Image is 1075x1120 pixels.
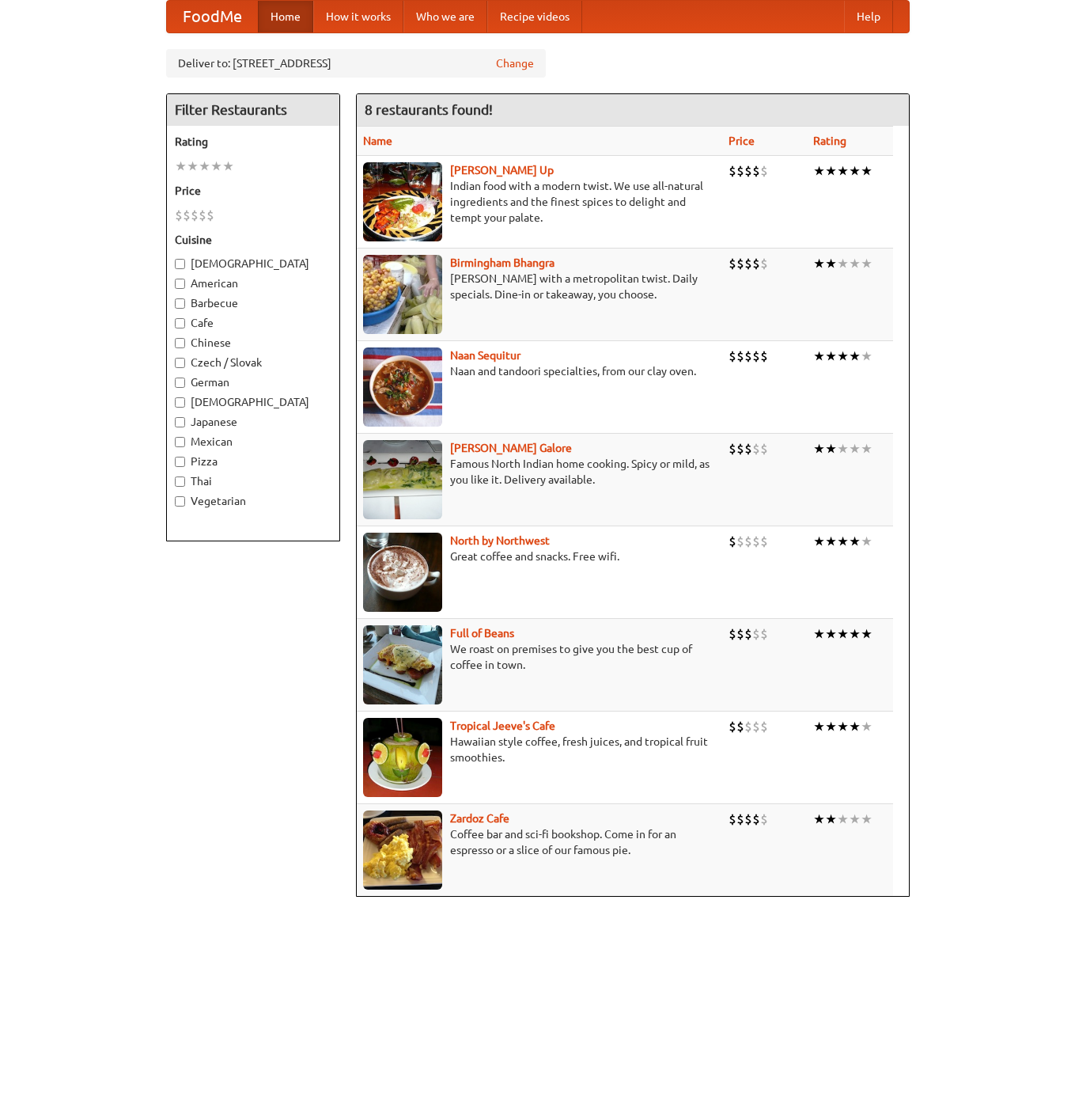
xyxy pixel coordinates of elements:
input: American [175,279,185,289]
li: ★ [199,158,210,175]
input: Czech / Slovak [175,358,185,368]
li: ★ [187,158,199,175]
li: $ [175,207,183,224]
label: American [175,275,331,291]
input: Barbecue [175,298,185,309]
img: north.jpg [363,533,442,612]
b: Naan Sequitur [450,349,520,362]
li: ★ [849,162,861,180]
li: $ [752,347,760,365]
li: $ [729,533,736,550]
a: Zardoz Cafe [450,812,509,825]
li: ★ [861,625,872,643]
li: ★ [837,347,849,365]
li: $ [760,811,768,828]
input: [DEMOGRAPHIC_DATA] [175,397,185,408]
input: Mexican [175,437,185,447]
input: [DEMOGRAPHIC_DATA] [175,259,185,269]
a: Home [258,1,313,32]
li: $ [752,533,760,550]
li: ★ [861,811,872,828]
li: $ [744,718,752,735]
img: zardoz.jpg [363,811,442,890]
li: $ [729,625,736,643]
li: $ [744,347,752,365]
h4: Filter Restaurants [167,94,339,126]
a: FoodMe [167,1,258,32]
li: ★ [837,255,849,272]
li: ★ [849,347,861,365]
input: Pizza [175,457,185,467]
li: $ [752,440,760,457]
img: beans.jpg [363,625,442,704]
input: Japanese [175,417,185,427]
li: $ [729,347,736,365]
a: [PERSON_NAME] Galore [450,442,572,454]
p: Famous North Indian home cooking. Spicy or mild, as you like it. Delivery available. [363,456,717,488]
li: $ [752,162,760,180]
a: Help [844,1,893,32]
b: [PERSON_NAME] Up [450,164,554,177]
li: $ [752,718,760,735]
li: ★ [813,347,825,365]
li: ★ [861,440,872,457]
input: Chinese [175,338,185,348]
li: ★ [210,158,222,175]
a: Who we are [403,1,487,32]
li: $ [752,811,760,828]
li: $ [744,533,752,550]
li: ★ [825,162,837,180]
a: North by Northwest [450,534,550,547]
li: ★ [813,440,825,457]
li: $ [729,811,736,828]
li: ★ [849,255,861,272]
li: ★ [837,625,849,643]
li: ★ [837,533,849,550]
li: $ [752,625,760,643]
label: Japanese [175,414,331,430]
li: ★ [813,625,825,643]
li: ★ [849,811,861,828]
label: Chinese [175,335,331,351]
div: Deliver to: [STREET_ADDRESS] [166,49,546,78]
h5: Price [175,183,331,199]
p: [PERSON_NAME] with a metropolitan twist. Daily specials. Dine-in or takeaway, you choose. [363,271,717,302]
li: ★ [837,162,849,180]
li: ★ [861,347,872,365]
li: $ [760,347,768,365]
p: Hawaiian style coffee, fresh juices, and tropical fruit smoothies. [363,734,717,765]
li: $ [199,207,206,224]
img: naansequitur.jpg [363,347,442,427]
label: Cafe [175,315,331,331]
a: Full of Beans [450,627,514,640]
h5: Rating [175,134,331,150]
label: Pizza [175,454,331,469]
a: Price [729,135,755,147]
li: $ [760,533,768,550]
b: Birmingham Bhangra [450,256,555,269]
li: $ [729,440,736,457]
input: Cafe [175,318,185,328]
a: How it works [313,1,403,32]
li: ★ [837,440,849,457]
li: $ [729,255,736,272]
input: German [175,378,185,388]
label: Barbecue [175,295,331,311]
label: Thai [175,473,331,489]
li: ★ [861,162,872,180]
li: ★ [813,162,825,180]
li: ★ [837,811,849,828]
a: Change [496,55,534,71]
a: Name [363,135,392,147]
li: ★ [825,811,837,828]
a: Tropical Jeeve's Cafe [450,719,555,732]
img: currygalore.jpg [363,440,442,519]
li: ★ [222,158,234,175]
li: $ [736,718,744,735]
li: $ [729,162,736,180]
